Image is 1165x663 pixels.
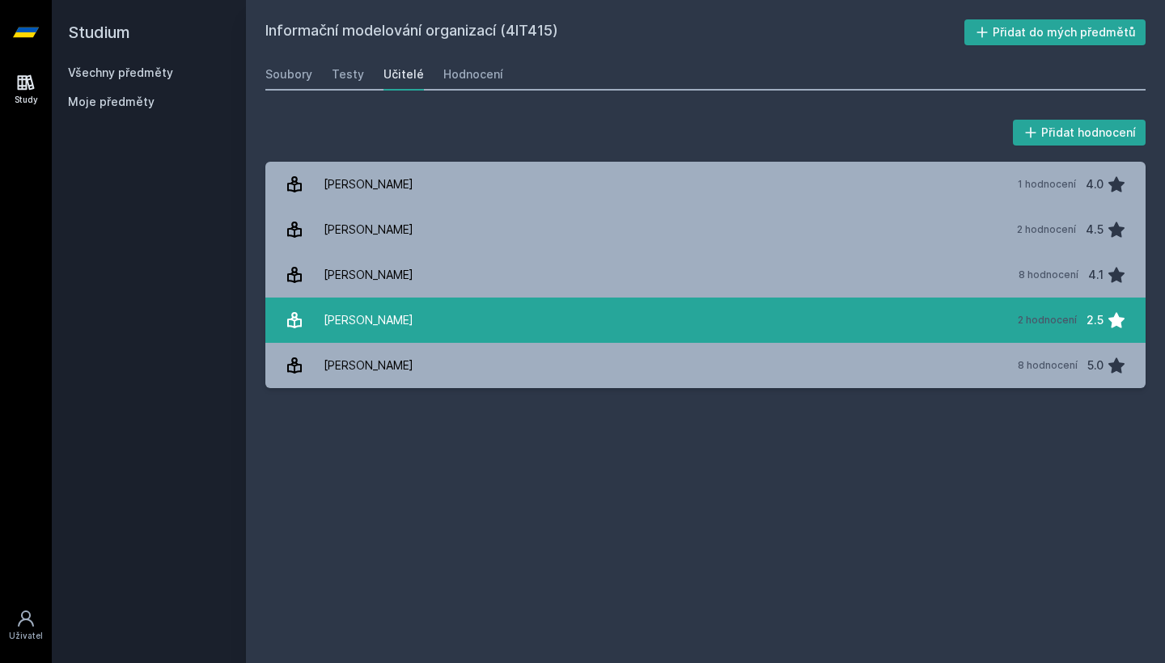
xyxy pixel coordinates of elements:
a: Učitelé [383,58,424,91]
button: Přidat hodnocení [1013,120,1146,146]
div: 4.0 [1086,168,1104,201]
div: [PERSON_NAME] [324,349,413,382]
a: [PERSON_NAME] 8 hodnocení 5.0 [265,343,1146,388]
div: 2 hodnocení [1018,314,1077,327]
div: [PERSON_NAME] [324,213,413,246]
a: Testy [332,58,364,91]
a: Uživatel [3,601,49,650]
div: Hodnocení [443,66,503,82]
div: Uživatel [9,630,43,642]
a: [PERSON_NAME] 1 hodnocení 4.0 [265,162,1146,207]
a: [PERSON_NAME] 8 hodnocení 4.1 [265,252,1146,298]
div: 1 hodnocení [1018,178,1076,191]
a: Všechny předměty [68,65,173,79]
div: Study [15,94,38,106]
a: Hodnocení [443,58,503,91]
div: 2 hodnocení [1017,223,1076,236]
div: 4.1 [1088,259,1104,291]
a: [PERSON_NAME] 2 hodnocení 4.5 [265,207,1146,252]
div: 8 hodnocení [1018,359,1078,372]
div: [PERSON_NAME] [324,304,413,336]
h2: Informační modelování organizací (4IT415) [265,19,964,45]
a: Soubory [265,58,312,91]
div: 5.0 [1087,349,1104,382]
span: Moje předměty [68,94,155,110]
div: [PERSON_NAME] [324,168,413,201]
a: [PERSON_NAME] 2 hodnocení 2.5 [265,298,1146,343]
div: Učitelé [383,66,424,82]
div: Testy [332,66,364,82]
div: [PERSON_NAME] [324,259,413,291]
div: 4.5 [1086,213,1104,246]
button: Přidat do mých předmětů [964,19,1146,45]
div: Soubory [265,66,312,82]
div: 2.5 [1087,304,1104,336]
a: Study [3,65,49,114]
div: 8 hodnocení [1019,268,1078,281]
